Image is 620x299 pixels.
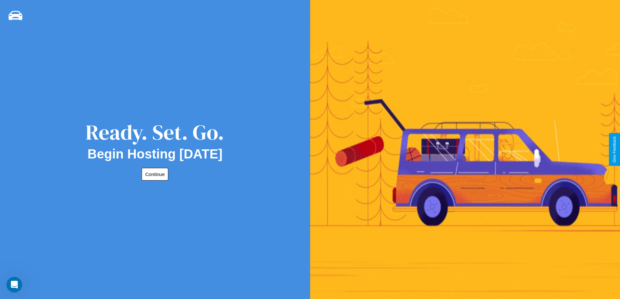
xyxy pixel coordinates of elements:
div: Ready. Set. Go. [86,118,224,147]
h2: Begin Hosting [DATE] [88,147,223,161]
iframe: Intercom live chat [7,277,22,292]
div: Give Feedback [612,136,617,163]
button: Continue [142,168,168,181]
